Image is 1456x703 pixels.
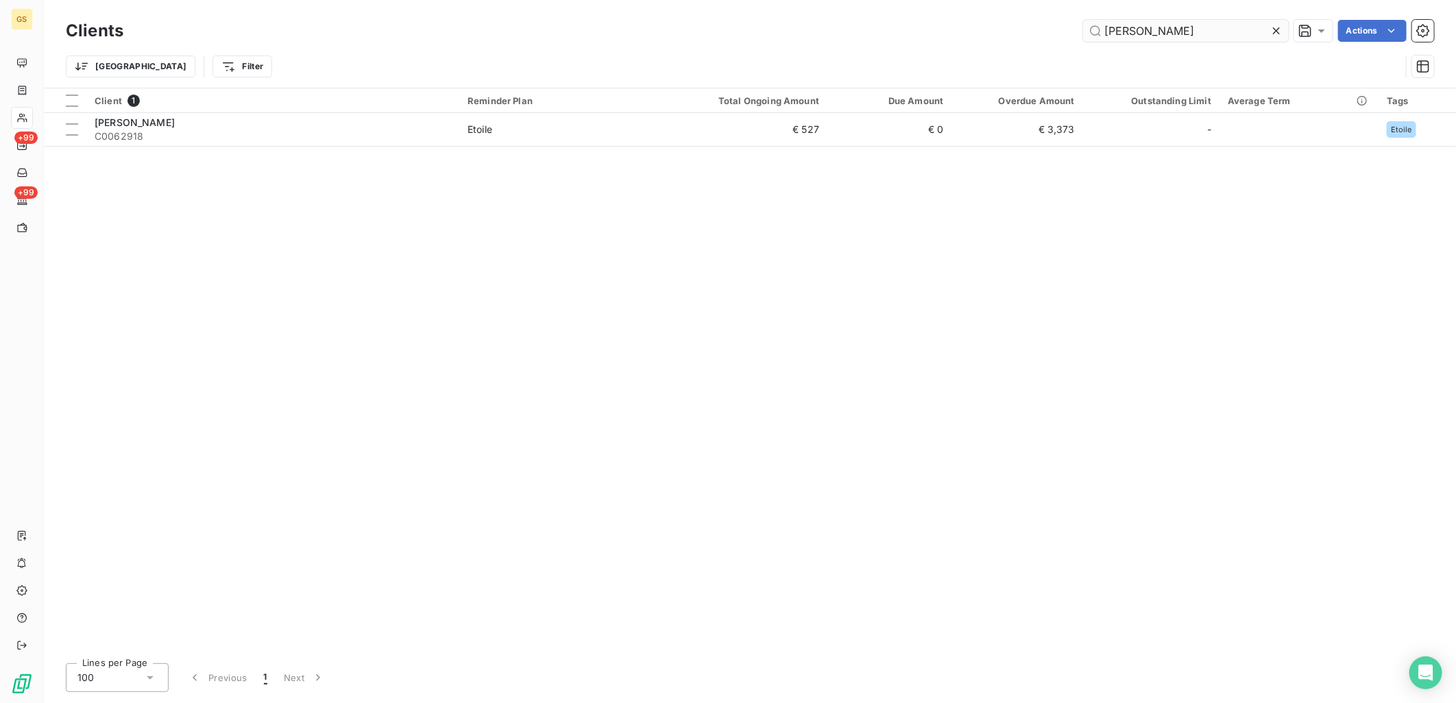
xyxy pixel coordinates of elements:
[14,132,38,144] span: +99
[1091,95,1211,106] div: Outstanding Limit
[128,95,140,107] span: 1
[951,113,1082,146] td: € 3,373
[180,663,256,692] button: Previous
[1228,95,1370,106] div: Average Term
[95,129,451,143] span: C0062918
[95,116,175,128] span: [PERSON_NAME]
[1083,20,1289,42] input: Search
[11,8,33,30] div: GS
[1409,656,1442,689] div: Open Intercom Messenger
[1338,20,1407,42] button: Actions
[827,113,951,146] td: € 0
[276,663,333,692] button: Next
[1391,125,1412,134] span: Etoile
[264,671,267,684] span: 1
[836,95,943,106] div: Due Amount
[468,123,492,136] div: Etoile
[960,95,1074,106] div: Overdue Amount
[66,56,195,77] button: [GEOGRAPHIC_DATA]
[213,56,272,77] button: Filter
[662,113,827,146] td: € 527
[11,673,33,695] img: Logo LeanPay
[66,18,123,43] h3: Clients
[1387,95,1448,106] div: Tags
[95,95,122,106] span: Client
[1207,123,1211,136] span: -
[468,95,653,106] div: Reminder Plan
[670,95,819,106] div: Total Ongoing Amount
[14,186,38,199] span: +99
[256,663,276,692] button: 1
[77,671,94,684] span: 100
